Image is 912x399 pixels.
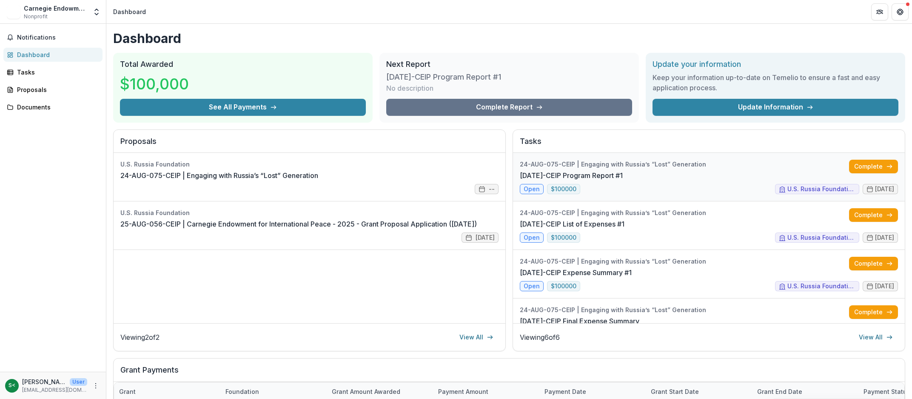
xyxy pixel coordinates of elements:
[17,103,96,112] div: Documents
[91,381,101,391] button: More
[752,387,807,396] div: Grant end date
[120,219,477,229] a: 25-AUG-056-CEIP | Carnegie Endowment for International Peace - 2025 - Grant Proposal Application ...
[17,34,99,41] span: Notifications
[386,72,501,82] h3: [DATE]-CEIP Program Report #1
[120,72,189,95] h3: $100,000
[17,85,96,94] div: Proposals
[24,4,87,13] div: Carnegie Endowment for International Peace
[854,330,898,344] a: View All
[520,316,639,326] a: [DATE]-CEIP Final Expense Summary
[871,3,888,20] button: Partners
[3,65,103,79] a: Tasks
[653,99,898,116] a: Update Information
[120,137,499,153] h2: Proposals
[120,60,366,69] h2: Total Awarded
[520,170,623,181] a: [DATE]-CEIP Program Report #1
[646,387,704,396] div: Grant start date
[22,386,87,394] p: [EMAIL_ADDRESS][DOMAIN_NAME]
[3,83,103,97] a: Proposals
[849,305,898,319] a: Complete
[114,387,141,396] div: Grant
[70,378,87,386] p: User
[892,3,909,20] button: Get Help
[849,208,898,222] a: Complete
[520,219,624,229] a: [DATE]-CEIP List of Expenses #1
[653,60,898,69] h2: Update your information
[113,31,905,46] h1: Dashboard
[120,99,366,116] button: See All Payments
[7,5,20,19] img: Carnegie Endowment for International Peace
[22,377,66,386] p: [PERSON_NAME] <[EMAIL_ADDRESS][DOMAIN_NAME]>
[520,267,632,278] a: [DATE]-CEIP Expense Summary #1
[24,13,48,20] span: Nonprofit
[386,83,433,93] p: No description
[849,160,898,173] a: Complete
[520,332,560,342] p: Viewing 6 of 6
[120,332,160,342] p: Viewing 2 of 2
[3,31,103,44] button: Notifications
[220,387,264,396] div: Foundation
[386,60,632,69] h2: Next Report
[120,365,898,382] h2: Grant Payments
[386,99,632,116] a: Complete Report
[653,72,898,93] h3: Keep your information up-to-date on Temelio to ensure a fast and easy application process.
[327,387,405,396] div: Grant amount awarded
[9,383,15,388] div: Svetlana Tugan-Baranovskaya <stugan@ceip.org>
[120,170,318,181] a: 24-AUG-075-CEIP | Engaging with Russia’s “Lost” Generation
[17,50,96,59] div: Dashboard
[454,330,499,344] a: View All
[113,7,146,16] div: Dashboard
[520,137,898,153] h2: Tasks
[110,6,149,18] nav: breadcrumb
[433,387,493,396] div: Payment Amount
[3,48,103,62] a: Dashboard
[849,257,898,270] a: Complete
[539,387,591,396] div: Payment date
[17,68,96,77] div: Tasks
[3,100,103,114] a: Documents
[91,3,103,20] button: Open entity switcher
